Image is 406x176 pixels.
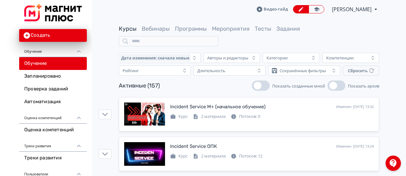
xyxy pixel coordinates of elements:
span: Афанасенко Анастасия [332,5,372,13]
a: Переключиться в режим ученика [309,5,324,13]
a: Видео-гайд [257,6,288,12]
div: Incident Service ОПК [170,143,217,150]
div: Потоков: 0 [231,113,260,120]
div: Компетенции [326,55,354,60]
div: Активные (157) [119,81,160,90]
div: Треки развития [19,136,87,152]
span: Показать созданные мной [272,83,325,89]
div: Изменен: [DATE] 13:32 [336,104,374,110]
button: Рейтинг [119,65,191,76]
div: Оценка компетенций [19,108,87,124]
div: Курс [170,113,188,120]
a: Программы [175,25,207,32]
div: Курс [170,153,188,159]
div: Изменен: [DATE] 13:24 [336,144,374,149]
div: Авторы и редакторы [207,55,248,60]
img: https://files.teachbase.ru/system/slaveaccount/57082/logo/medium-a49f9104db0309a6d8b85e425808cc30... [24,4,82,21]
div: 2 материала [193,153,226,159]
span: Показать архив [348,83,379,89]
button: Категории [263,53,320,63]
a: Оценка компетенций [19,124,87,136]
a: Задания [276,25,300,32]
button: Компетенции [322,53,379,63]
button: Сбросить [343,65,379,76]
a: Тесты [255,25,271,32]
a: Автоматизация [19,96,87,108]
button: Дата изменения: сначала новые [119,53,201,63]
button: Длительность [193,65,266,76]
a: Обучение [19,57,87,70]
div: Обучение [19,42,87,57]
div: Incident Service М+ (начальное обучение) [170,103,266,111]
span: Дата изменения: сначала новые [121,55,189,60]
button: Авторы и редакторы [203,53,260,63]
div: 2 материала [193,113,226,120]
div: Рейтинг [123,68,139,73]
button: Сохранённые фильтры [268,65,340,76]
a: Мероприятия [212,25,250,32]
div: Сохранённые фильтры [280,68,326,73]
a: Курсы [119,25,137,32]
a: Проверка заданий [19,83,87,96]
div: Категории [267,55,288,60]
a: Треки развития [19,152,87,165]
div: Длительность [197,68,225,73]
button: Создать [19,29,87,42]
a: Запланировано [19,70,87,83]
div: Потоков: 12 [231,153,262,159]
a: Вебинары [142,25,170,32]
